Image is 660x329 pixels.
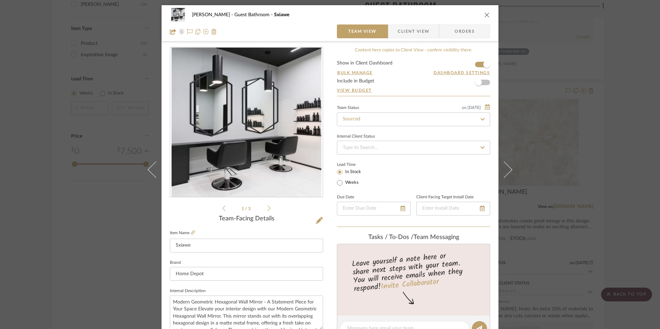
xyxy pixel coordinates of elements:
button: close [484,12,490,18]
span: Orders [447,24,482,38]
span: 3 [248,207,252,211]
span: [DATE] [467,105,482,110]
input: Enter Brand [170,267,323,281]
span: Client View [398,24,429,38]
span: Team View [348,24,377,38]
label: Lead Time [337,161,372,168]
button: Bulk Manage [337,70,373,76]
div: Team-Facing Details [170,215,323,223]
span: [PERSON_NAME] [192,12,234,17]
label: Brand [170,261,181,265]
mat-radio-group: Select item type [337,168,372,187]
input: Type to Search… [337,141,490,154]
div: Internal Client Status [337,135,375,138]
img: e60b57af-e715-4396-9c1a-424285f4c1ad_48x40.jpg [170,8,186,22]
span: Guest Bathroom [234,12,274,17]
div: Team Status [337,106,359,110]
label: Due Date [337,196,354,199]
label: Item Name [170,230,195,236]
img: Remove from project [211,29,217,34]
span: Sxiawe [274,12,289,17]
div: Content here copies to Client View - confirm visibility there. [337,47,490,54]
div: team Messaging [337,234,490,241]
div: 0 [170,48,323,197]
span: on [462,106,467,110]
input: Type to Search… [337,112,490,126]
input: Enter Due Date [337,202,411,216]
input: Enter Item Name [170,239,323,252]
a: Invite Collaborator [380,276,439,293]
label: Weeks [344,180,359,186]
button: Dashboard Settings [433,70,490,76]
img: e60b57af-e715-4396-9c1a-424285f4c1ad_436x436.jpg [172,48,321,197]
input: Enter Install Date [416,202,490,216]
span: 1 [242,207,245,211]
span: Tasks / To-Dos / [368,234,414,240]
div: Leave yourself a note here or share next steps with your team. You will receive emails when they ... [336,249,491,295]
a: View Budget [337,88,490,93]
label: In Stock [344,169,361,175]
label: Client-Facing Target Install Date [416,196,474,199]
span: / [245,207,248,211]
label: Internal Description [170,289,206,293]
